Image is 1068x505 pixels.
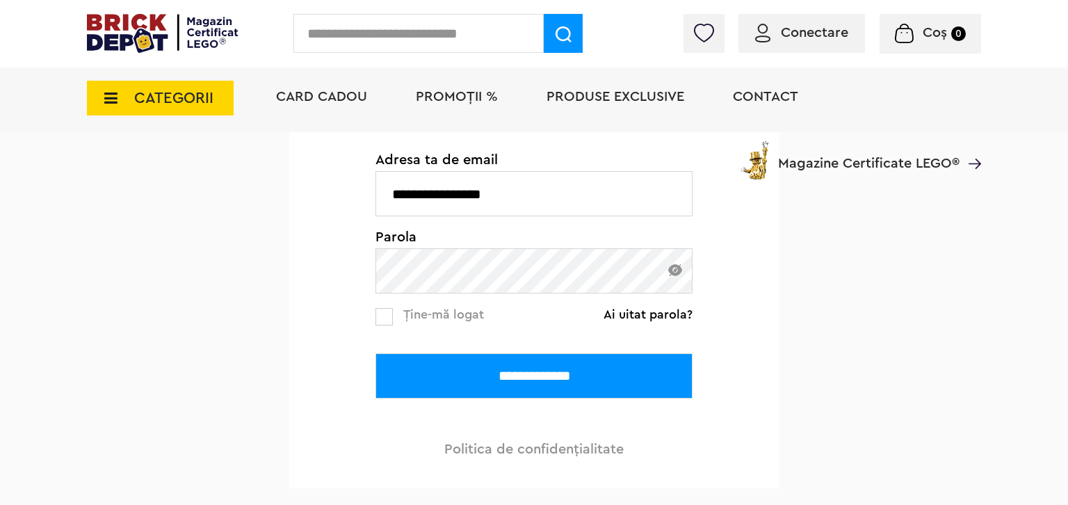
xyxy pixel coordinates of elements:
[733,90,798,104] a: Contact
[960,138,981,152] a: Magazine Certificate LEGO®
[134,90,213,106] span: CATEGORII
[276,90,367,104] a: Card Cadou
[781,26,848,40] span: Conectare
[403,308,484,321] span: Ține-mă logat
[416,90,498,104] a: PROMOȚII %
[923,26,947,40] span: Coș
[375,230,693,244] span: Parola
[444,442,624,456] a: Politica de confidenţialitate
[604,307,693,321] a: Ai uitat parola?
[547,90,684,104] a: Produse exclusive
[778,138,960,170] span: Magazine Certificate LEGO®
[951,26,966,41] small: 0
[755,26,848,40] a: Conectare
